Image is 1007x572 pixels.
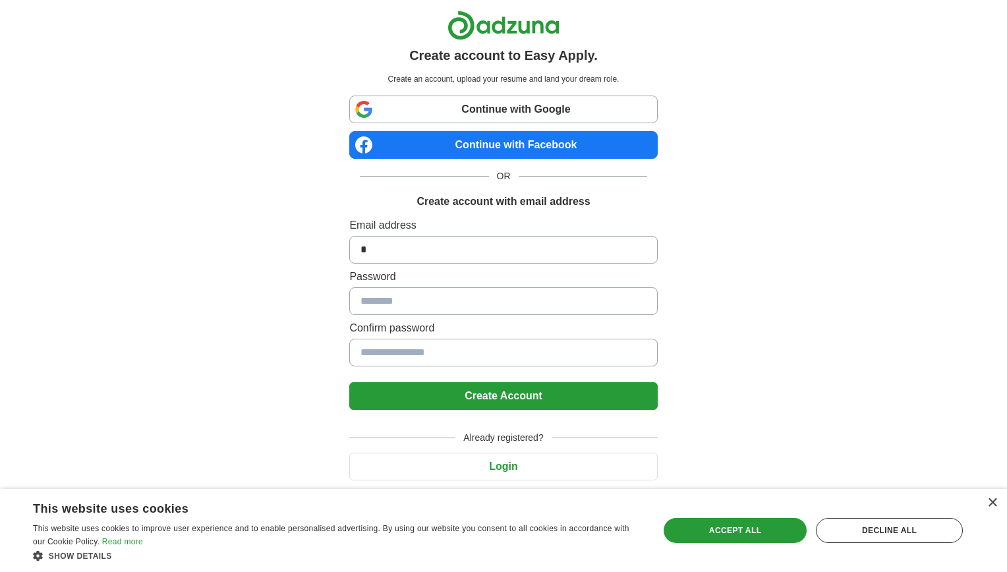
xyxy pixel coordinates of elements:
[33,524,629,546] span: This website uses cookies to improve user experience and to enable personalised advertising. By u...
[987,498,997,508] div: Close
[816,518,963,543] div: Decline all
[33,549,641,562] div: Show details
[349,217,657,233] label: Email address
[409,45,598,65] h1: Create account to Easy Apply.
[349,382,657,410] button: Create Account
[33,497,608,517] div: This website uses cookies
[349,453,657,480] button: Login
[489,169,519,183] span: OR
[664,518,807,543] div: Accept all
[349,461,657,472] a: Login
[447,11,560,40] img: Adzuna logo
[102,537,143,546] a: Read more, opens a new window
[49,552,112,561] span: Show details
[352,73,654,85] p: Create an account, upload your resume and land your dream role.
[455,431,551,445] span: Already registered?
[349,269,657,285] label: Password
[349,320,657,336] label: Confirm password
[349,96,657,123] a: Continue with Google
[349,131,657,159] a: Continue with Facebook
[417,194,590,210] h1: Create account with email address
